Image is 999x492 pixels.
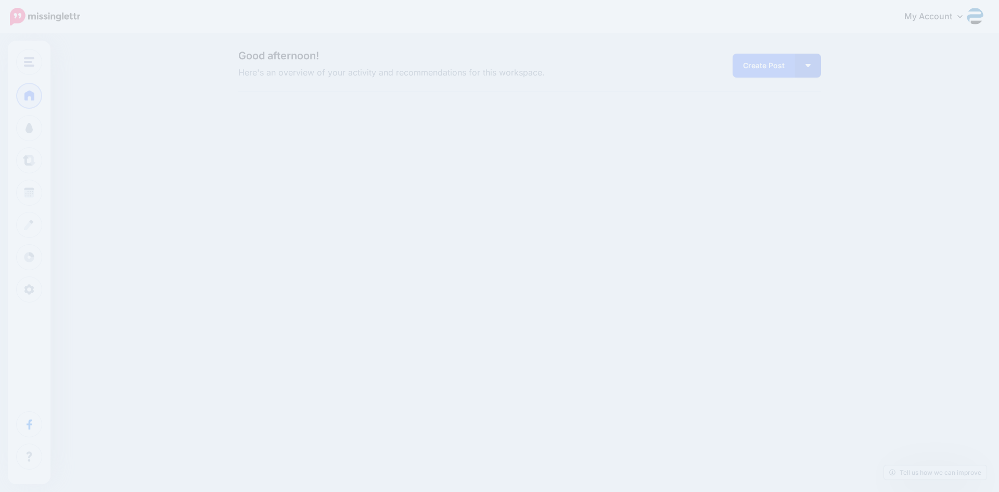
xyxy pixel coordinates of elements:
img: Missinglettr [10,8,80,26]
span: Good afternoon! [238,49,319,62]
a: Tell us how we can improve [884,465,987,480]
a: Create Post [733,54,795,78]
a: My Account [894,4,983,30]
span: Here's an overview of your activity and recommendations for this workspace. [238,66,622,80]
img: menu.png [24,57,34,67]
img: arrow-down-white.png [805,64,811,67]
